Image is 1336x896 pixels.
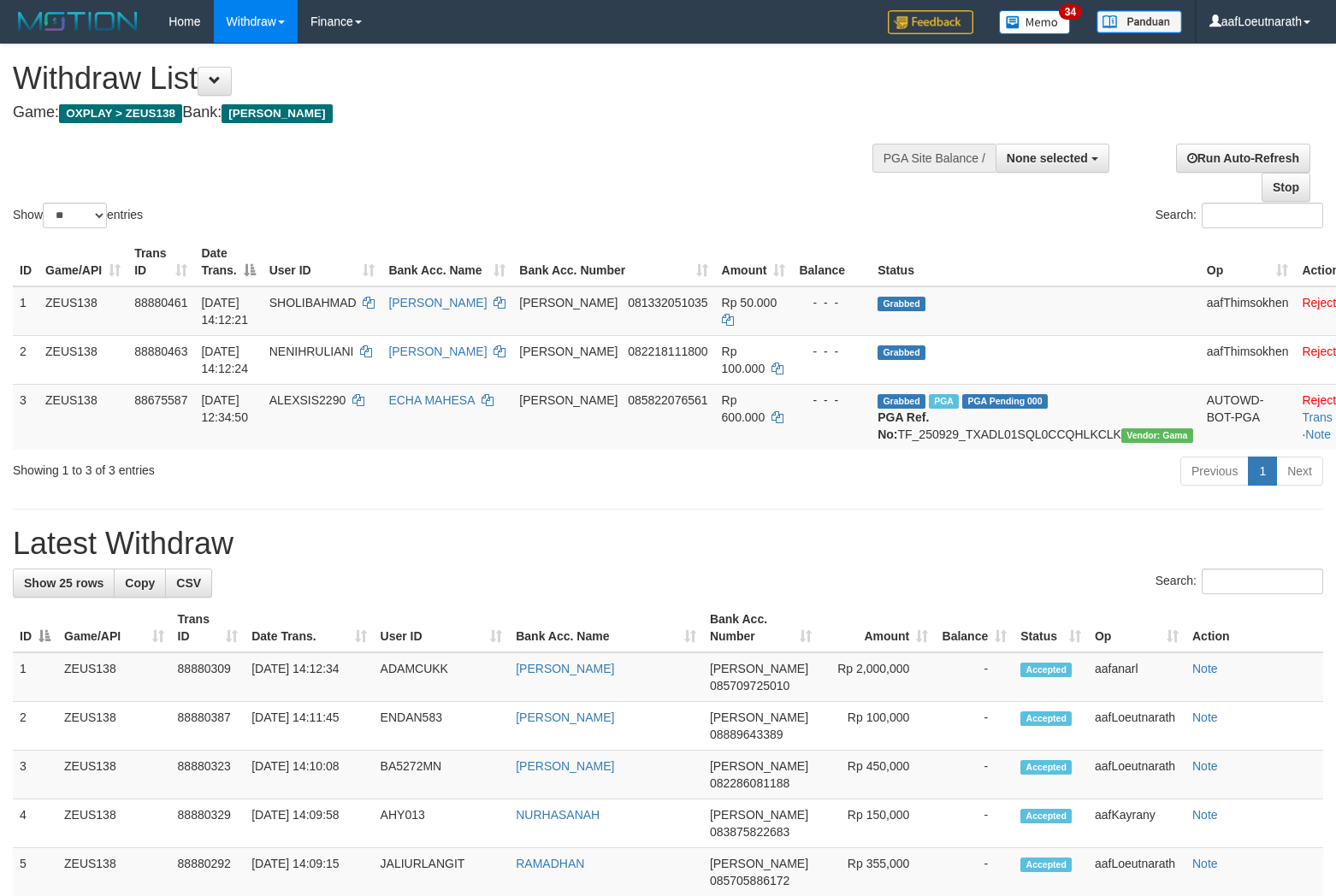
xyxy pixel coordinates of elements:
th: User ID: activate to sort column ascending [263,238,382,286]
td: 88880323 [171,751,245,799]
td: 88880329 [171,799,245,848]
span: [PERSON_NAME] [710,857,808,870]
td: ZEUS138 [38,335,127,384]
th: Op: activate to sort column ascending [1088,604,1185,652]
h4: Game: Bank: [13,104,873,121]
input: Search: [1202,203,1323,228]
span: Copy 08889643389 to clipboard [710,728,783,741]
label: Show entries [13,203,143,228]
th: Amount: activate to sort column ascending [819,604,936,652]
th: Date Trans.: activate to sort column descending [194,238,262,286]
td: ENDAN583 [374,702,510,751]
span: Grabbed [878,297,925,311]
td: ZEUS138 [57,652,171,702]
td: - [935,751,1014,799]
a: ECHA MAHESA [388,393,474,407]
th: Game/API: activate to sort column ascending [57,604,171,652]
td: [DATE] 14:11:45 [245,702,373,751]
td: - [935,652,1014,702]
span: [PERSON_NAME] [519,296,618,309]
th: Status: activate to sort column ascending [1014,604,1088,652]
span: 88675587 [134,393,187,407]
span: CSV [176,576,201,590]
td: aafThimsokhen [1200,286,1296,336]
td: ADAMCUKK [374,652,510,702]
td: ZEUS138 [38,384,127,450]
td: 3 [13,751,57,799]
span: 88880463 [134,345,187,358]
span: Rp 600.000 [722,393,766,424]
a: Note [1192,710,1218,724]
a: [PERSON_NAME] [388,296,487,309]
th: Op: activate to sort column ascending [1200,238,1296,286]
a: Copy [114,569,166,598]
a: NURHASANAH [516,808,600,822]
td: Rp 100,000 [819,702,936,751]
a: Note [1192,857,1218,870]
span: Marked by aafpengsreynich [929,394,959,409]
td: Rp 2,000,000 [819,652,936,702]
span: None selected [1007,151,1088,165]
th: ID: activate to sort column descending [13,604,57,652]
div: Showing 1 to 3 of 3 entries [13,455,544,479]
a: 1 [1248,457,1277,486]
th: Amount: activate to sort column ascending [715,238,793,286]
span: [DATE] 12:34:50 [201,393,248,424]
div: - - - [799,294,864,311]
div: PGA Site Balance / [872,144,996,173]
span: SHOLIBAHMAD [269,296,357,309]
span: Accepted [1020,760,1072,775]
th: Game/API: activate to sort column ascending [38,238,127,286]
input: Search: [1202,569,1323,594]
span: Accepted [1020,711,1072,726]
td: ZEUS138 [57,799,171,848]
span: [PERSON_NAME] [222,104,332,123]
th: Bank Acc. Number: activate to sort column ascending [703,604,819,652]
span: Copy 085705886172 to clipboard [710,874,789,887]
span: Grabbed [878,394,925,409]
td: AHY013 [374,799,510,848]
td: ZEUS138 [57,751,171,799]
td: Rp 150,000 [819,799,936,848]
th: Action [1185,604,1323,652]
span: 88880461 [134,296,187,309]
span: PGA Pending [962,394,1048,409]
span: Rp 50.000 [722,296,777,309]
span: Accepted [1020,858,1072,872]
h1: Latest Withdraw [13,527,1323,561]
a: Reject [1302,296,1336,309]
td: 4 [13,799,57,848]
td: ZEUS138 [57,702,171,751]
span: [DATE] 14:12:24 [201,345,248,375]
div: - - - [799,343,864,360]
th: Date Trans.: activate to sort column ascending [245,604,373,652]
span: Vendor URL: https://trx31.1velocity.biz [1121,428,1193,443]
a: Reject [1302,393,1336,407]
th: Status [871,238,1200,286]
td: aafLoeutnarath [1088,751,1185,799]
td: aafKayrany [1088,799,1185,848]
th: Balance [792,238,871,286]
a: Run Auto-Refresh [1176,144,1310,173]
th: Trans ID: activate to sort column ascending [127,238,194,286]
td: Rp 450,000 [819,751,936,799]
img: Button%20Memo.svg [999,10,1071,34]
a: [PERSON_NAME] [516,662,614,675]
a: Show 25 rows [13,569,115,598]
img: panduan.png [1097,10,1182,33]
span: Copy 083875822683 to clipboard [710,825,789,839]
td: aafLoeutnarath [1088,702,1185,751]
span: Copy 082286081188 to clipboard [710,776,789,790]
span: [PERSON_NAME] [519,345,618,358]
td: 2 [13,335,38,384]
th: ID [13,238,38,286]
td: TF_250929_TXADL01SQL0CCQHLKCLK [871,384,1200,450]
td: 88880387 [171,702,245,751]
span: NENIHRULIANI [269,345,354,358]
a: Reject [1302,345,1336,358]
a: Note [1192,662,1218,675]
span: ALEXSIS2290 [269,393,346,407]
td: 1 [13,286,38,336]
td: ZEUS138 [38,286,127,336]
a: Note [1192,759,1218,773]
